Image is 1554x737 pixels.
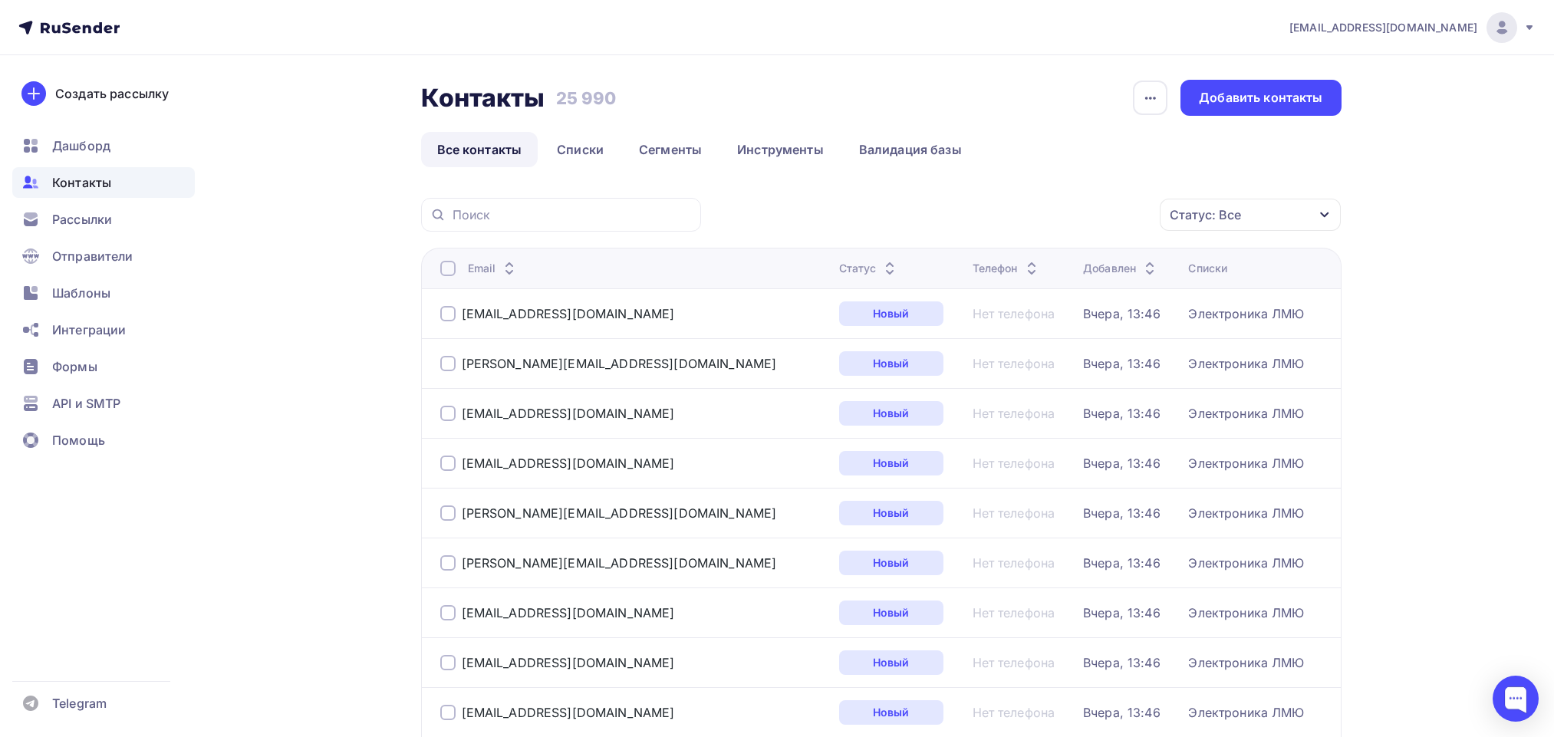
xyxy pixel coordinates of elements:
[52,284,110,302] span: Шаблоны
[52,173,111,192] span: Контакты
[12,278,195,308] a: Шаблоны
[1159,198,1342,232] button: Статус: Все
[839,650,943,675] a: Новый
[1188,605,1304,620] a: Электроника ЛМЮ
[462,605,675,620] a: [EMAIL_ADDRESS][DOMAIN_NAME]
[52,321,126,339] span: Интеграции
[541,132,620,167] a: Списки
[12,241,195,271] a: Отправители
[839,700,943,725] a: Новый
[839,451,943,475] a: Новый
[973,306,1055,321] a: Нет телефона
[1188,261,1227,276] div: Списки
[1083,306,1161,321] a: Вчера, 13:46
[1188,555,1304,571] a: Электроника ЛМЮ
[973,505,1055,521] a: Нет телефона
[843,132,978,167] a: Валидация базы
[462,356,777,371] div: [PERSON_NAME][EMAIL_ADDRESS][DOMAIN_NAME]
[52,247,133,265] span: Отправители
[453,206,692,223] input: Поиск
[1289,20,1477,35] span: [EMAIL_ADDRESS][DOMAIN_NAME]
[12,204,195,235] a: Рассылки
[1188,406,1304,421] div: Электроника ЛМЮ
[1083,605,1161,620] a: Вчера, 13:46
[839,600,943,625] a: Новый
[1083,505,1161,521] div: Вчера, 13:46
[462,456,675,471] a: [EMAIL_ADDRESS][DOMAIN_NAME]
[1083,456,1161,471] a: Вчера, 13:46
[421,83,545,114] h2: Контакты
[1083,555,1161,571] a: Вчера, 13:46
[1083,356,1161,371] a: Вчера, 13:46
[1083,655,1161,670] a: Вчера, 13:46
[1188,306,1304,321] a: Электроника ЛМЮ
[1083,705,1161,720] a: Вчера, 13:46
[462,655,675,670] a: [EMAIL_ADDRESS][DOMAIN_NAME]
[462,406,675,421] a: [EMAIL_ADDRESS][DOMAIN_NAME]
[973,705,1055,720] div: Нет телефона
[1188,356,1304,371] a: Электроника ЛМЮ
[462,555,777,571] a: [PERSON_NAME][EMAIL_ADDRESS][DOMAIN_NAME]
[55,84,169,103] div: Создать рассылку
[623,132,718,167] a: Сегменты
[462,705,675,720] div: [EMAIL_ADDRESS][DOMAIN_NAME]
[973,356,1055,371] a: Нет телефона
[468,261,519,276] div: Email
[1170,206,1241,224] div: Статус: Все
[973,555,1055,571] div: Нет телефона
[52,394,120,413] span: API и SMTP
[839,301,943,326] a: Новый
[1188,655,1304,670] a: Электроника ЛМЮ
[973,406,1055,421] a: Нет телефона
[52,210,112,229] span: Рассылки
[462,505,777,521] a: [PERSON_NAME][EMAIL_ADDRESS][DOMAIN_NAME]
[421,132,538,167] a: Все контакты
[839,261,900,276] div: Статус
[12,130,195,161] a: Дашборд
[839,501,943,525] div: Новый
[839,351,943,376] a: Новый
[1188,705,1304,720] a: Электроника ЛМЮ
[973,655,1055,670] a: Нет телефона
[1083,261,1159,276] div: Добавлен
[839,551,943,575] a: Новый
[973,261,1041,276] div: Телефон
[1188,456,1304,471] a: Электроника ЛМЮ
[1188,505,1304,521] div: Электроника ЛМЮ
[973,605,1055,620] a: Нет телефона
[1199,89,1322,107] div: Добавить контакты
[462,306,675,321] a: [EMAIL_ADDRESS][DOMAIN_NAME]
[12,167,195,198] a: Контакты
[1083,406,1161,421] a: Вчера, 13:46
